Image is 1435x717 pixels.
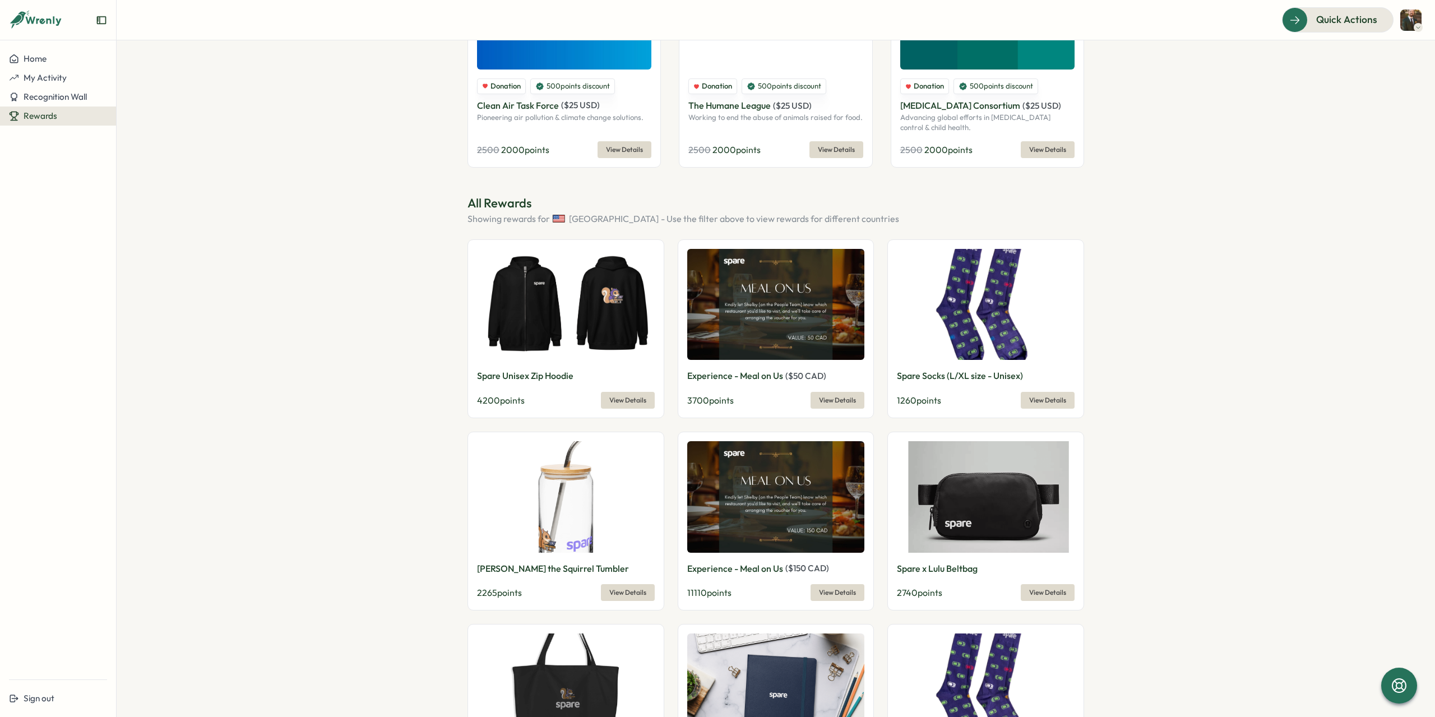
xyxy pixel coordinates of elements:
span: View Details [818,142,855,158]
div: 500 points discount [742,78,826,94]
span: 11110 points [687,587,732,598]
button: View Details [809,141,863,158]
span: Sign out [24,693,54,704]
span: 4200 points [477,395,525,406]
img: United States [552,212,566,225]
p: Spare x Lulu Beltbag [897,562,978,576]
span: View Details [609,392,646,408]
p: Advancing global efforts in [MEDICAL_DATA] control & child health. [900,113,1075,132]
span: View Details [819,585,856,600]
p: Clean Air Task Force [477,99,559,113]
span: Quick Actions [1316,12,1377,27]
button: View Details [601,584,655,601]
button: Expand sidebar [96,15,107,26]
span: Showing rewards for [467,212,550,226]
button: View Details [1021,141,1075,158]
span: View Details [1029,585,1066,600]
img: Spare Unisex Zip Hoodie [477,249,655,360]
p: [PERSON_NAME] the Squirrel Tumbler [477,562,629,576]
span: Recognition Wall [24,91,87,102]
span: ( $ 25 USD ) [773,100,812,111]
button: View Details [1021,584,1075,601]
button: View Details [601,392,655,409]
span: View Details [609,585,646,600]
p: Spare Unisex Zip Hoodie [477,369,573,383]
span: Donation [702,81,732,91]
p: Working to end the abuse of animals raised for food. [688,113,863,123]
span: 2500 [688,144,711,155]
span: View Details [606,142,643,158]
span: 2265 points [477,587,522,598]
span: Donation [914,81,944,91]
div: 500 points discount [530,78,615,94]
span: Rewards [24,110,57,121]
p: The Humane League [688,99,771,113]
img: Experience - Meal on Us [687,441,865,553]
span: View Details [819,392,856,408]
span: - Use the filter above to view rewards for different countries [661,212,899,226]
span: My Activity [24,72,67,83]
img: Gabriel Hasser [1400,10,1422,31]
div: 500 points discount [953,78,1038,94]
span: ( $ 50 CAD ) [785,371,826,381]
img: Sammy the Squirrel Tumbler [477,441,655,553]
p: [MEDICAL_DATA] Consortium [900,99,1020,113]
button: View Details [1021,392,1075,409]
span: 2000 points [924,144,973,155]
button: Quick Actions [1282,7,1394,32]
img: Spare Socks (L/XL size - Unisex) [897,249,1075,360]
p: Experience - Meal on Us [687,369,783,383]
img: Experience - Meal on Us [687,249,865,360]
span: ( $ 25 USD ) [1022,100,1061,111]
span: Home [24,53,47,64]
span: 2740 points [897,587,942,598]
span: ( $ 25 USD ) [561,100,600,110]
span: 3700 points [687,395,734,406]
span: View Details [1029,392,1066,408]
button: View Details [811,584,864,601]
span: View Details [1029,142,1066,158]
span: 1260 points [897,395,941,406]
span: 2000 points [712,144,761,155]
span: ( $ 150 CAD ) [785,563,829,573]
span: Donation [490,81,521,91]
p: Spare Socks (L/XL size - Unisex) [897,369,1023,383]
span: 2500 [900,144,923,155]
span: 2000 points [501,144,549,155]
img: Spare x Lulu Beltbag [897,441,1075,553]
p: Pioneering air pollution & climate change solutions. [477,113,651,123]
span: [GEOGRAPHIC_DATA] [569,212,659,226]
span: 2500 [477,144,499,155]
p: All Rewards [467,195,1084,212]
p: Experience - Meal on Us [687,562,783,576]
button: View Details [811,392,864,409]
button: View Details [598,141,651,158]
